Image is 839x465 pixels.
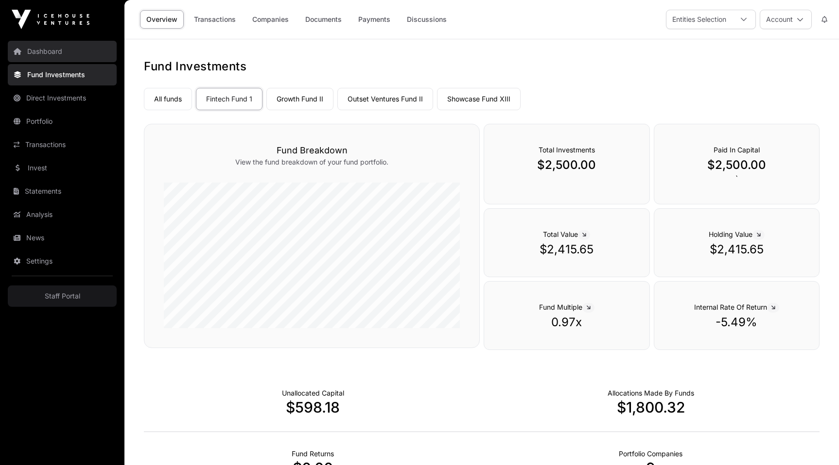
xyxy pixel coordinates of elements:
[337,88,433,110] a: Outset Ventures Fund II
[292,449,334,459] p: Realised Returns from Funds
[504,242,629,257] p: $2,415.65
[674,242,800,257] p: $2,415.65
[144,399,482,416] p: $598.18
[790,418,839,465] iframe: Chat Widget
[8,157,117,179] a: Invest
[694,303,779,311] span: Internal Rate Of Return
[8,181,117,202] a: Statements
[8,134,117,155] a: Transactions
[654,124,820,204] div: `
[8,204,117,225] a: Analysis
[352,10,397,29] a: Payments
[8,285,117,307] a: Staff Portal
[760,10,812,29] button: Account
[482,399,820,416] p: $1,800.32
[266,88,333,110] a: Growth Fund II
[437,88,521,110] a: Showcase Fund XIII
[401,10,453,29] a: Discussions
[8,111,117,132] a: Portfolio
[12,10,89,29] img: Icehouse Ventures Logo
[282,388,344,398] p: Cash not yet allocated
[299,10,348,29] a: Documents
[8,64,117,85] a: Fund Investments
[8,250,117,272] a: Settings
[504,157,629,173] p: $2,500.00
[8,227,117,249] a: News
[196,88,262,110] a: Fintech Fund 1
[666,10,732,29] div: Entities Selection
[608,388,694,398] p: Capital Deployed Into Companies
[619,449,682,459] p: Number of Companies Deployed Into
[8,87,117,109] a: Direct Investments
[144,59,820,74] h1: Fund Investments
[188,10,242,29] a: Transactions
[144,88,192,110] a: All funds
[714,146,760,154] span: Paid In Capital
[709,230,765,238] span: Holding Value
[539,303,594,311] span: Fund Multiple
[140,10,184,29] a: Overview
[246,10,295,29] a: Companies
[674,157,800,173] p: $2,500.00
[539,146,595,154] span: Total Investments
[543,230,590,238] span: Total Value
[164,144,460,157] h3: Fund Breakdown
[164,157,460,167] p: View the fund breakdown of your fund portfolio.
[504,315,629,330] p: 0.97x
[8,41,117,62] a: Dashboard
[674,315,800,330] p: -5.49%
